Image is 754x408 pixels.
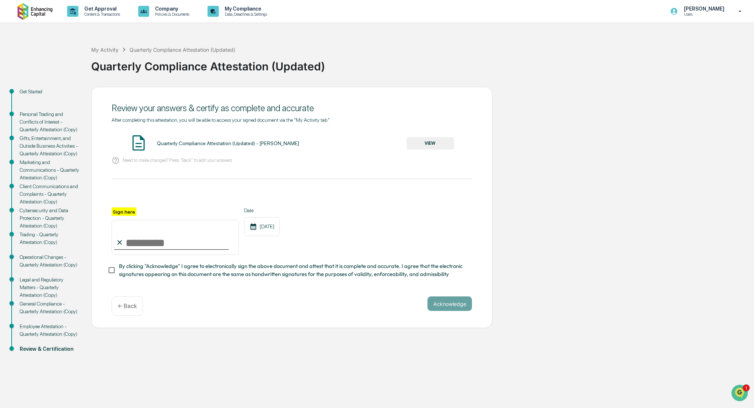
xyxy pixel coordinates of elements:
[20,183,80,206] div: Client Communications and Complaints - Quarterly Attestation (Copy)
[23,99,59,105] span: [PERSON_NAME]
[7,15,133,27] p: How can we help?
[33,55,120,63] div: Start new chat
[20,159,80,182] div: Marketing and Communications - Quarterly Attestation (Copy)
[20,300,80,315] div: General Compliance - Quarterly Attestation (Copy)
[20,276,80,299] div: Legal and Regulatory Matters - Quarterly Attestation (Copy)
[15,99,20,105] img: 1746055101610-c473b297-6a78-478c-a979-82029cc54cd1
[18,3,53,20] img: logo
[15,55,28,69] img: 8933085812038_c878075ebb4cc5468115_72.jpg
[112,103,472,113] div: Review your answers & certify as complete and accurate
[60,129,90,136] span: Attestations
[7,92,19,104] img: Jack Rasmussen
[129,47,235,53] div: Quarterly Compliance Attestation (Updated)
[7,55,20,69] img: 1746055101610-c473b297-6a78-478c-a979-82029cc54cd1
[20,110,80,133] div: Personal Trading and Conflicts of Interest - Quarterly Attestation (Copy)
[78,6,124,12] p: Get Approval
[678,12,728,17] p: Users
[20,207,80,230] div: Cybersecurity and Data Protection - Quarterly Attestation (Copy)
[244,207,280,213] label: Date
[119,262,466,279] span: By clicking "Acknowledge" I agree to electronically sign the above document and attest that it is...
[124,58,133,66] button: Start new chat
[20,231,80,246] div: Trading - Quarterly Attestation (Copy)
[51,160,88,166] a: Powered byPylon
[4,140,49,153] a: 🔎Data Lookup
[428,296,472,311] button: Acknowledge
[33,63,100,69] div: We're available if you need us!
[15,143,46,150] span: Data Lookup
[244,217,280,236] div: [DATE]
[20,253,80,269] div: Operational Changes - Quarterly Attestation (Copy)
[731,384,750,404] iframe: Open customer support
[20,88,80,96] div: Get Started
[73,161,88,166] span: Pylon
[219,6,271,12] p: My Compliance
[149,12,193,17] p: Policies & Documents
[91,54,750,73] div: Quarterly Compliance Attestation (Updated)
[20,323,80,338] div: Employee Attestation - Quarterly Attestation (Copy)
[15,129,47,136] span: Preclearance
[4,126,50,139] a: 🖐️Preclearance
[53,130,59,136] div: 🗄️
[678,6,728,12] p: [PERSON_NAME]
[112,207,136,216] label: Sign here
[78,12,124,17] p: Content & Transactions
[7,81,49,86] div: Past conversations
[219,12,271,17] p: Data, Deadlines & Settings
[20,345,80,353] div: Review & Certification
[129,134,148,152] img: Document Icon
[113,79,133,88] button: See all
[112,117,330,123] span: After completing this attestation, you will be able to access your signed document via the "My Ac...
[7,144,13,149] div: 🔎
[407,137,454,149] button: VIEW
[20,135,80,158] div: Gifts, Entertainment, and Outside Business Activities - Quarterly Attestation (Copy)
[118,303,137,310] p: ← Back
[7,130,13,136] div: 🖐️
[149,6,193,12] p: Company
[91,47,119,53] div: My Activity
[157,140,299,146] div: Quarterly Compliance Attestation (Updated) - [PERSON_NAME]
[61,99,63,105] span: •
[123,158,232,163] p: Need to make changes? Press "Back" to edit your answers
[65,99,80,105] span: [DATE]
[50,126,93,139] a: 🗄️Attestations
